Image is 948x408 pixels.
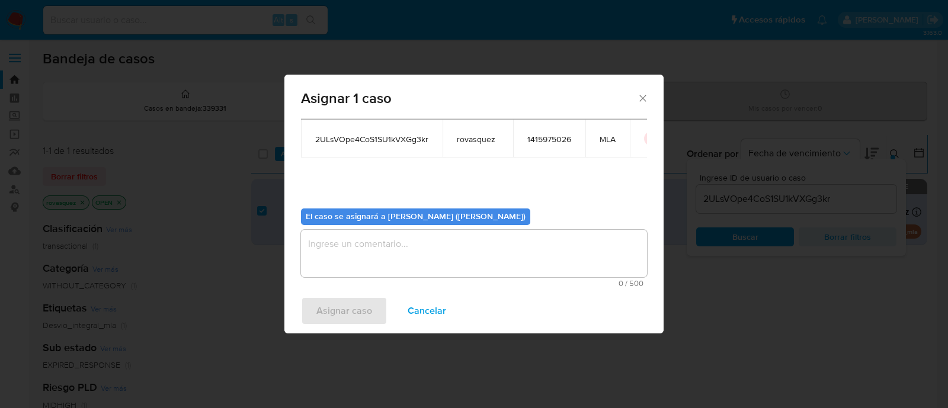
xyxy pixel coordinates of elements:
b: El caso se asignará a [PERSON_NAME] ([PERSON_NAME]) [306,210,526,222]
span: Cancelar [408,298,446,324]
button: Cancelar [392,297,462,325]
span: MLA [600,134,616,144]
span: 1415975026 [527,134,571,144]
div: assign-modal [284,75,664,333]
span: rovasquez [457,134,499,144]
span: Asignar 1 caso [301,91,637,105]
span: Máximo 500 caracteres [305,280,643,287]
button: icon-button [644,131,658,146]
button: Cerrar ventana [637,92,648,103]
span: 2ULsVOpe4CoS1SU1kVXGg3kr [315,134,428,144]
